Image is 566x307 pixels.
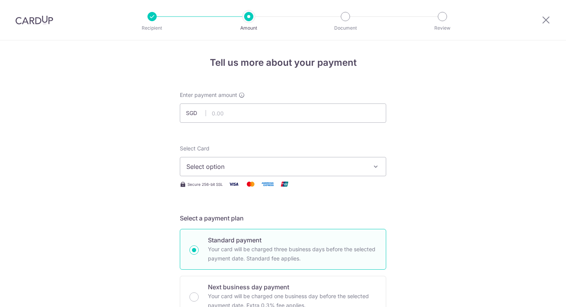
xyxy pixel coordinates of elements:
span: Select option [186,162,366,171]
p: Amount [220,24,277,32]
img: American Express [260,179,275,189]
button: Select option [180,157,386,176]
p: Review [414,24,471,32]
iframe: Opens a widget where you can find more information [516,284,558,303]
p: Standard payment [208,235,377,245]
img: CardUp [15,15,53,25]
h4: Tell us more about your payment [180,56,386,70]
span: Enter payment amount [180,91,237,99]
input: 0.00 [180,103,386,123]
img: Mastercard [243,179,258,189]
span: SGD [186,109,206,117]
h5: Select a payment plan [180,214,386,223]
img: Union Pay [277,179,292,189]
span: Secure 256-bit SSL [188,181,223,187]
p: Recipient [124,24,181,32]
span: translation missing: en.payables.payment_networks.credit_card.summary.labels.select_card [180,145,209,152]
img: Visa [226,179,241,189]
p: Your card will be charged three business days before the selected payment date. Standard fee appl... [208,245,377,263]
p: Document [317,24,374,32]
p: Next business day payment [208,282,377,292]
